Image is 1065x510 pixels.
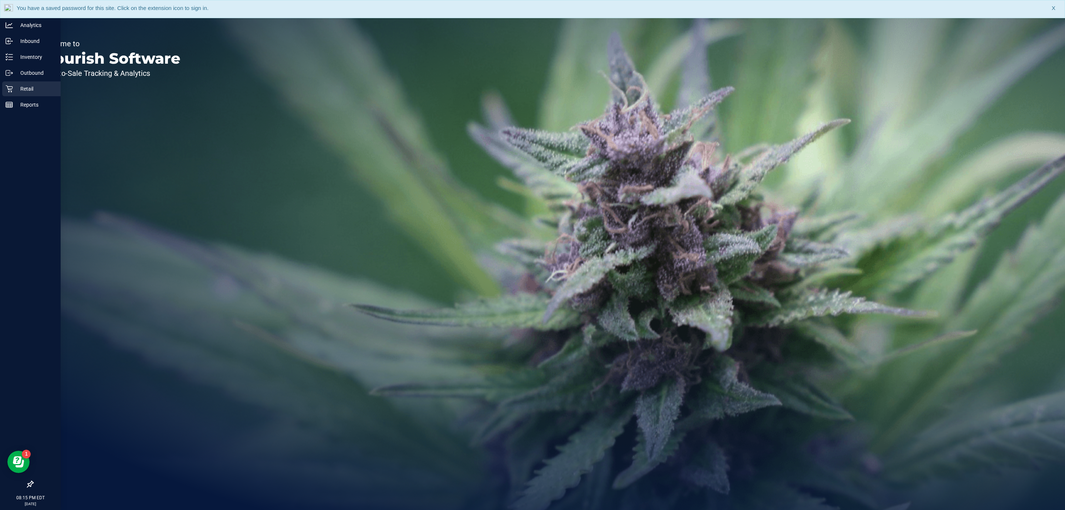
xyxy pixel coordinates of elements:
[13,37,57,46] p: Inbound
[40,70,180,77] p: Seed-to-Sale Tracking & Analytics
[40,51,180,66] p: Flourish Software
[13,53,57,61] p: Inventory
[17,5,209,11] span: You have a saved password for this site. Click on the extension icon to sign in.
[6,53,13,61] inline-svg: Inventory
[13,100,57,109] p: Reports
[6,21,13,29] inline-svg: Analytics
[6,69,13,77] inline-svg: Outbound
[6,37,13,45] inline-svg: Inbound
[4,4,13,14] img: notLoggedInIcon.png
[6,101,13,108] inline-svg: Reports
[40,40,180,47] p: Welcome to
[13,21,57,30] p: Analytics
[7,451,30,473] iframe: Resource center
[3,501,57,507] p: [DATE]
[6,85,13,93] inline-svg: Retail
[1052,4,1055,13] span: X
[13,84,57,93] p: Retail
[13,68,57,77] p: Outbound
[22,450,31,459] iframe: Resource center unread badge
[3,494,57,501] p: 08:15 PM EDT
